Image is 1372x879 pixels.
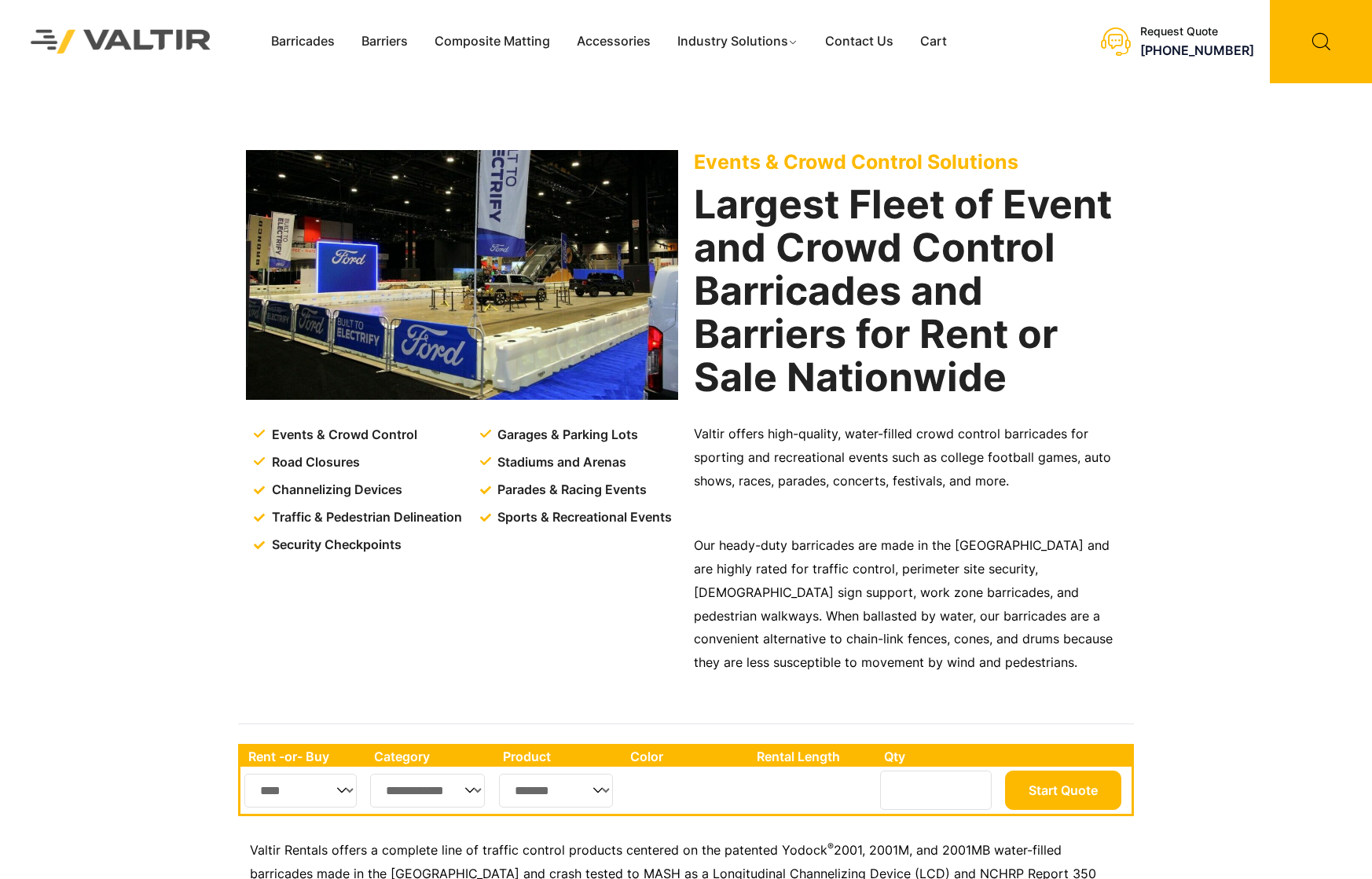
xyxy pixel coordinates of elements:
a: Barricades [258,30,348,53]
span: Garages & Parking Lots [493,423,638,447]
span: Stadiums and Arenas [493,451,626,474]
span: Security Checkpoints [268,533,402,557]
a: Composite Matting [421,30,563,53]
h2: Largest Fleet of Event and Crowd Control Barricades and Barriers for Rent or Sale Nationwide [694,183,1126,399]
span: Channelizing Devices [268,478,402,502]
th: Rent -or- Buy [240,746,366,767]
a: [PHONE_NUMBER] [1140,42,1254,58]
a: Accessories [563,30,664,53]
th: Category [366,746,495,767]
sup: ® [827,841,834,852]
th: Color [622,746,749,767]
a: Industry Solutions [664,30,813,53]
a: Barriers [348,30,421,53]
img: Valtir Rentals [12,11,230,73]
p: Our heady-duty barricades are made in the [GEOGRAPHIC_DATA] and are highly rated for traffic cont... [694,534,1126,676]
div: Request Quote [1140,25,1254,38]
span: Road Closures [268,451,360,474]
p: Events & Crowd Control Solutions [694,150,1126,174]
span: Parades & Racing Events [493,478,647,502]
span: Valtir Rentals offers a complete line of traffic control products centered on the patented Yodock [250,842,827,858]
a: Contact Us [812,30,907,53]
span: Traffic & Pedestrian Delineation [268,506,462,529]
button: Start Quote [1005,771,1121,810]
th: Qty [876,746,1001,767]
th: Rental Length [749,746,876,767]
th: Product [495,746,623,767]
p: Valtir offers high-quality, water-filled crowd control barricades for sporting and recreational e... [694,423,1126,493]
span: Sports & Recreational Events [493,506,672,529]
span: Events & Crowd Control [268,423,417,447]
a: Cart [907,30,960,53]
